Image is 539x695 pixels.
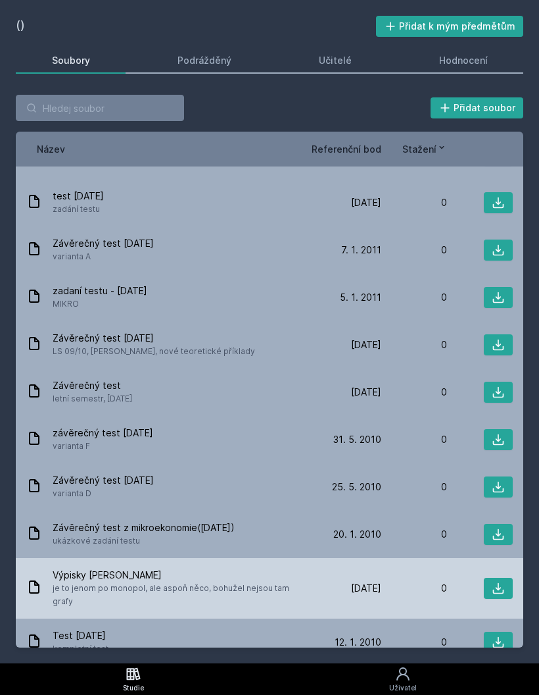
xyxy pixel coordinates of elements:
font: Název [37,143,65,155]
font: 0 [441,197,447,208]
font: 0 [441,582,447,594]
font: varianta F [53,441,90,451]
font: [DATE] [351,197,381,208]
font: zadání testu [53,204,100,214]
font: 20. 1. 2010 [333,528,381,540]
input: Hledej soubor [16,95,184,121]
font: kompletní test [53,644,108,654]
a: Hodnocení [403,47,523,74]
button: Referenční bod [312,142,381,156]
font: test [DATE] [53,190,104,201]
button: Přidat soubor [431,97,524,118]
font: [DATE] [351,339,381,350]
button: Název [37,142,65,156]
font: 0 [441,434,447,445]
font: LS 09/10, [PERSON_NAME], nové teoretické příklady [53,346,255,356]
font: Závěrečný test [DATE] [53,238,154,249]
button: Přidat k mým předmětům [376,16,524,37]
font: závěrečný test [DATE] [53,427,153,438]
button: Stažení [402,142,447,156]
font: 0 [441,244,447,255]
font: Závěrečný test [DATE] [53,475,154,486]
font: 0 [441,339,447,350]
font: je to jenom po monopol, ale aspoň něco, bohužel nejsou tam grafy [53,583,289,606]
font: [DATE] [351,582,381,594]
font: 0 [441,636,447,648]
font: 0 [441,386,447,398]
font: Uživatel [389,684,417,692]
font: 0 [441,292,447,303]
font: 7. 1. 2011 [341,244,381,255]
font: 12. 1. 2010 [335,636,381,648]
font: MIKRO [53,299,79,309]
font: Soubory [52,55,90,66]
font: 0 [441,481,447,492]
font: Stažení [402,143,436,155]
font: 5. 1. 2011 [340,292,381,303]
font: Hodnocení [439,55,488,66]
font: Výpisky [PERSON_NAME] [53,569,162,580]
font: letní semestr, [DATE] [53,394,132,403]
font: 25. 5. 2010 [332,481,381,492]
font: Podrážděný [177,55,231,66]
font: Test [DATE] [53,630,106,641]
font: 0 [441,528,447,540]
a: Uživatel [266,663,539,695]
font: zadaní testu - [DATE] [53,285,147,296]
font: ukázkové zadání testu [53,536,140,546]
font: () [16,18,25,32]
font: Učitelé [319,55,352,66]
font: Referenční bod [312,143,381,155]
font: Závěrečný test [DATE] [53,332,154,344]
font: Přidat k mým předmětům [399,20,515,32]
font: Studie [123,684,144,692]
a: Podrážděný [141,47,267,74]
font: 31. 5. 2010 [333,434,381,445]
font: varianta D [53,488,91,498]
a: Soubory [16,47,126,74]
font: Přidat soubor [454,102,515,113]
font: Závěrečný test z mikroekonomie([DATE]) [53,522,235,533]
a: Učitelé [283,47,387,74]
font: varianta A [53,251,91,261]
font: [DATE] [351,386,381,398]
font: Závěrečný test [53,380,121,391]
